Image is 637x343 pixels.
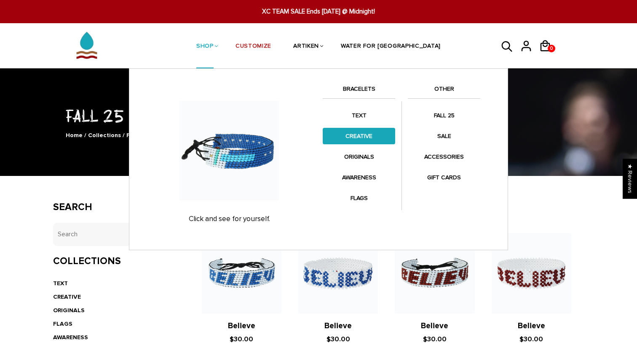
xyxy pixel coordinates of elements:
a: FALL 25 [408,107,480,124]
h3: Collections [53,255,177,267]
a: AWARENESS [323,169,395,186]
a: CUSTOMIZE [236,24,271,69]
a: FLAGS [53,320,72,327]
div: Click to open Judge.me floating reviews tab [623,159,637,199]
a: ARTIKEN [293,24,319,69]
p: Click and see for yourself. [144,215,314,223]
a: Believe [228,321,255,331]
a: OTHER [408,84,480,98]
a: ACCESSORIES [408,149,480,165]
span: 0 [548,43,555,54]
h3: Search [53,201,177,213]
a: GIFT CARDS [408,169,480,186]
span: XC TEAM SALE Ends [DATE] @ Midnight! [196,7,441,16]
a: SHOP [196,24,214,69]
a: BRACELETS [323,84,395,98]
a: Collections [88,132,121,139]
a: ORIGINALS [53,307,85,314]
a: 0 [539,55,558,56]
a: CREATIVE [53,293,81,300]
a: Believe [518,321,545,331]
a: FLAGS [323,190,395,206]
h1: FALL 25 [53,104,584,127]
a: Believe [421,321,448,331]
a: Believe [324,321,352,331]
span: / [123,132,125,139]
a: TEXT [323,107,395,124]
input: Search [53,223,177,246]
a: CREATIVE [323,128,395,144]
a: TEXT [53,280,68,287]
a: AWARENESS [53,334,88,341]
a: WATER FOR [GEOGRAPHIC_DATA] [341,24,441,69]
span: / [84,132,86,139]
a: SALE [408,128,480,144]
a: Home [66,132,83,139]
a: ORIGINALS [323,149,395,165]
span: FALL 25 [126,132,150,139]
